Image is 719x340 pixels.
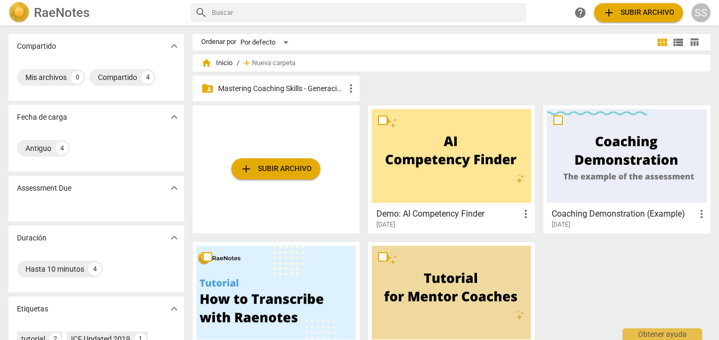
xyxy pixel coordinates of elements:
[166,301,182,317] button: Mostrar más
[603,6,615,19] span: add
[168,302,181,315] span: expand_more
[166,230,182,246] button: Mostrar más
[212,4,523,21] input: Buscar
[88,263,101,275] div: 4
[25,264,84,274] div: Hasta 10 minutos
[168,231,181,244] span: expand_more
[623,328,702,340] div: Obtener ayuda
[17,303,48,315] p: Etiquetas
[168,40,181,52] span: expand_more
[594,3,683,22] button: Subir
[376,220,395,229] span: [DATE]
[17,183,71,194] p: Assessment Due
[376,208,519,220] h3: Demo: AI Competency Finder
[691,3,711,22] button: SS
[201,58,212,68] span: home
[17,41,56,52] p: Compartido
[201,38,236,46] div: Ordenar por
[240,34,292,51] div: Por defecto
[571,3,590,22] a: Obtener ayuda
[166,109,182,125] button: Mostrar más
[552,220,570,229] span: [DATE]
[689,37,699,47] span: table_chart
[252,59,295,67] span: Nueva carpeta
[218,83,345,94] p: Mastering Coaching Skills - Generación 32
[237,59,239,67] span: /
[656,36,669,49] span: view_module
[201,58,232,68] span: Inicio
[519,208,532,220] span: more_vert
[17,112,67,123] p: Fecha de carga
[201,82,214,95] span: folder_shared
[168,182,181,194] span: expand_more
[8,2,30,23] img: Logo
[547,109,706,229] a: Coaching Demonstration (Example)[DATE]
[25,72,67,83] div: Mis archivos
[141,71,154,84] div: 4
[98,72,137,83] div: Compartido
[241,58,252,68] span: add
[240,163,253,175] span: add
[552,208,695,220] h3: Coaching Demonstration (Example)
[574,6,587,19] span: help
[695,208,708,220] span: more_vert
[71,71,84,84] div: 0
[654,34,670,50] button: Cuadrícula
[56,142,68,155] div: 4
[603,6,675,19] span: Subir archivo
[25,143,51,154] div: Antiguo
[166,180,182,196] button: Mostrar más
[670,34,686,50] button: Lista
[231,158,320,180] button: Subir
[34,5,89,20] h2: RaeNotes
[17,232,47,244] p: Duración
[345,82,357,95] span: more_vert
[166,38,182,54] button: Mostrar más
[672,36,685,49] span: view_list
[372,109,531,229] a: Demo: AI Competency Finder[DATE]
[240,163,312,175] span: Subir archivo
[8,2,182,23] a: LogoRaeNotes
[168,111,181,123] span: expand_more
[195,6,208,19] span: search
[686,34,702,50] button: Tabla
